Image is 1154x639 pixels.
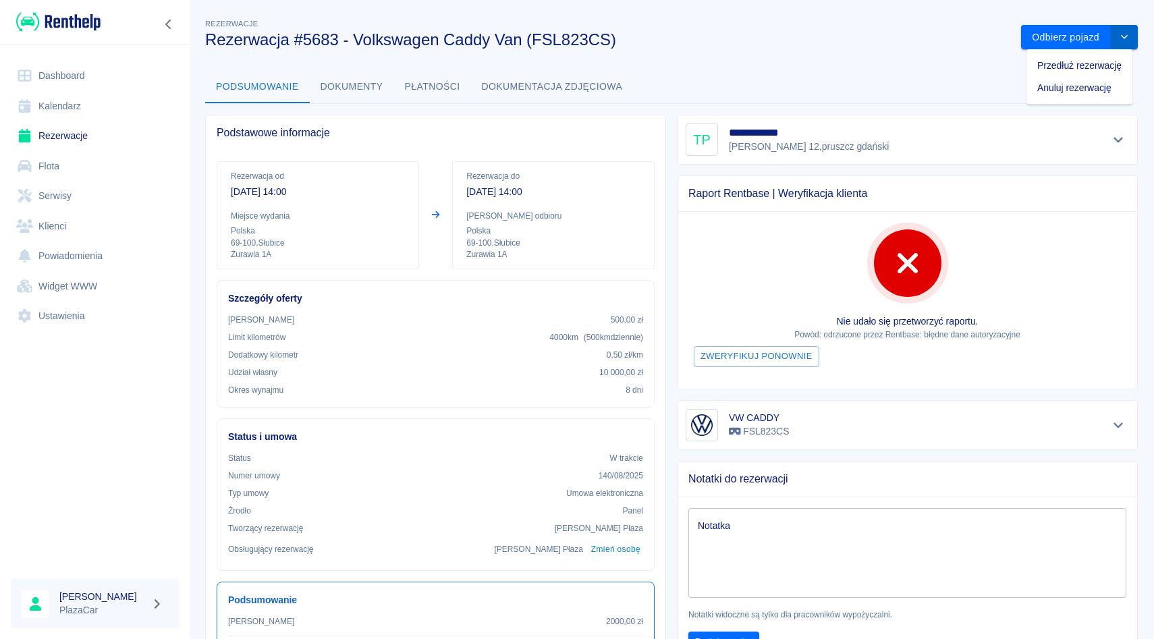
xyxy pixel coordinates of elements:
li: Anuluj rezerwację [1026,77,1132,99]
p: [PERSON_NAME] [228,615,294,628]
button: Odbierz pojazd [1021,25,1111,50]
a: Renthelp logo [11,11,101,33]
p: [DATE] 14:00 [466,185,640,199]
span: Podstawowe informacje [217,126,655,140]
p: Żrodło [228,505,251,517]
a: Ustawienia [11,301,179,331]
p: 2000,00 zł [606,615,643,628]
h6: VW CADDY [729,411,789,424]
button: drop-down [1111,25,1138,50]
button: Podsumowanie [205,71,310,103]
p: Umowa elektroniczna [566,487,643,499]
button: Zwiń nawigację [159,16,179,33]
a: Widget WWW [11,271,179,302]
p: Numer umowy [228,470,280,482]
p: W trakcie [609,452,643,464]
p: Obsługujący rezerwację [228,543,314,555]
p: [PERSON_NAME] odbioru [466,210,640,222]
p: [PERSON_NAME] 12 , pruszcz gdański [729,140,889,154]
button: Dokumenty [310,71,394,103]
h6: [PERSON_NAME] [59,590,146,603]
p: Miejsce wydania [231,210,405,222]
li: Przedłuż rezerwację [1026,55,1132,77]
p: [PERSON_NAME] Płaza [555,522,643,534]
p: Limit kilometrów [228,331,285,343]
p: Tworzący rezerwację [228,522,303,534]
button: Zmień osobę [588,540,643,559]
p: Żurawia 1A [231,249,405,260]
button: Zweryfikuj ponownie [694,346,819,367]
p: Panel [623,505,644,517]
p: Żurawia 1A [466,249,640,260]
p: [DATE] 14:00 [231,185,405,199]
span: Rezerwacje [205,20,258,28]
p: Typ umowy [228,487,269,499]
a: Flota [11,151,179,182]
p: Status [228,452,251,464]
a: Kalendarz [11,91,179,121]
img: Renthelp logo [16,11,101,33]
span: Raport Rentbase | Weryfikacja klienta [688,187,1126,200]
p: 69-100 , Słubice [466,237,640,249]
span: ( 500 km dziennie ) [584,333,643,342]
p: Polska [466,225,640,237]
a: Klienci [11,211,179,242]
p: 500,00 zł [611,314,643,326]
span: Notatki do rezerwacji [688,472,1126,486]
h6: Podsumowanie [228,593,643,607]
h6: Szczegóły oferty [228,291,643,306]
p: Nie udało się przetworzyć raportu. [688,314,1126,329]
p: Notatki widoczne są tylko dla pracowników wypożyczalni. [688,609,1126,621]
p: 140/08/2025 [599,470,643,482]
a: Serwisy [11,181,179,211]
p: FSL823CS [729,424,789,439]
p: Okres wynajmu [228,384,283,396]
p: Rezerwacja od [231,170,405,182]
p: 10 000,00 zł [599,366,643,379]
a: Powiadomienia [11,241,179,271]
p: Polska [231,225,405,237]
p: Udział własny [228,366,277,379]
a: Dashboard [11,61,179,91]
p: Dodatkowy kilometr [228,349,298,361]
p: Powód: odrzucone przez Rentbase: błędne dane autoryzacyjne [688,329,1126,341]
div: TP [686,123,718,156]
p: [PERSON_NAME] Płaza [495,543,583,555]
p: 8 dni [626,384,643,396]
h6: Status i umowa [228,430,643,444]
p: PlazaCar [59,603,146,617]
p: 4000 km [549,331,643,343]
button: Pokaż szczegóły [1107,130,1130,149]
h3: Rezerwacja #5683 - Volkswagen Caddy Van (FSL823CS) [205,30,1010,49]
button: Dokumentacja zdjęciowa [471,71,634,103]
a: Rezerwacje [11,121,179,151]
p: [PERSON_NAME] [228,314,294,326]
p: 69-100 , Słubice [231,237,405,249]
p: Rezerwacja do [466,170,640,182]
button: Płatności [394,71,471,103]
button: Pokaż szczegóły [1107,416,1130,435]
p: 0,50 zł /km [607,349,643,361]
img: Image [688,412,715,439]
